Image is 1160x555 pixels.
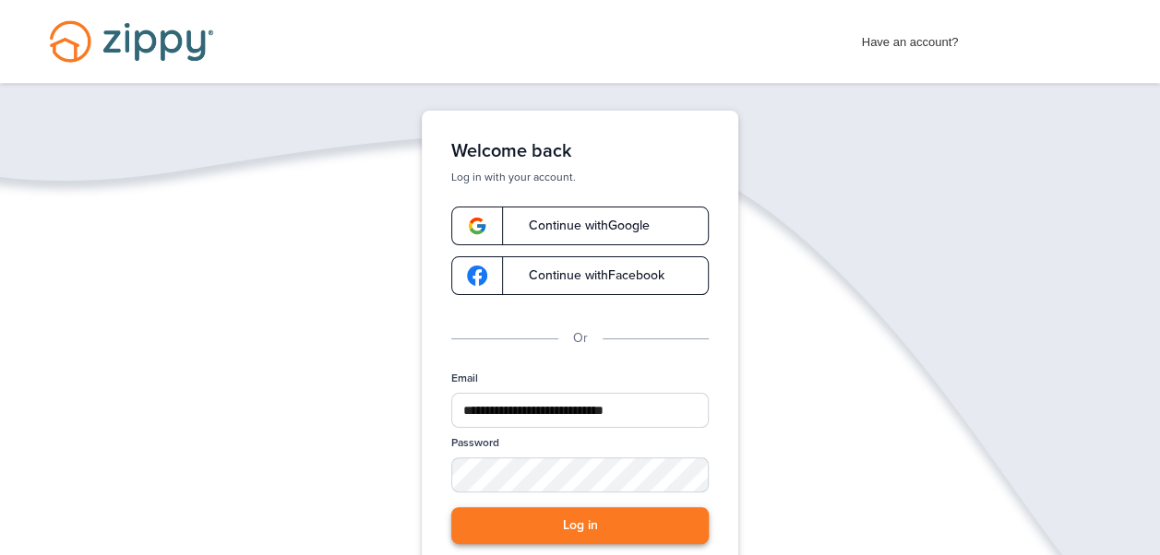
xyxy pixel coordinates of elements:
label: Password [451,435,499,451]
button: Log in [451,507,709,545]
h1: Welcome back [451,140,709,162]
span: Have an account? [862,23,959,53]
input: Password [451,457,709,491]
a: google-logoContinue withFacebook [451,256,709,295]
span: Continue with Facebook [510,269,664,282]
label: Email [451,371,478,386]
span: Continue with Google [510,219,650,232]
p: Or [573,328,588,348]
input: Email [451,393,709,428]
a: google-logoContinue withGoogle [451,207,709,245]
p: Log in with your account. [451,170,709,184]
img: google-logo [467,266,487,286]
img: google-logo [467,216,487,236]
